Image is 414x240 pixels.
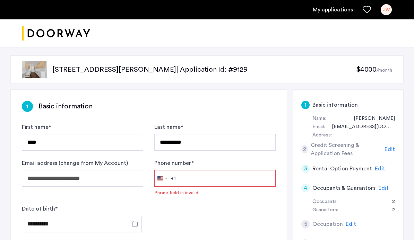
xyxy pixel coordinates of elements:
div: 4 [301,184,310,192]
button: Selected country [155,170,176,186]
div: Email: [312,123,325,131]
h5: Basic information [312,101,358,109]
div: 2 [301,145,308,153]
div: 2 [385,206,395,214]
a: Cazamio logo [22,20,90,46]
span: Edit [375,166,385,171]
div: JW [381,4,392,15]
p: [STREET_ADDRESS][PERSON_NAME] | Application Id: #9129 [52,65,356,74]
span: $4000 [356,66,377,73]
a: My application [313,6,353,14]
h5: Occupants & Guarantors [312,184,376,192]
span: Edit [346,221,356,227]
div: Phone field is invalid [154,189,198,196]
label: Phone number * [154,159,194,167]
div: Occupants: [312,198,338,206]
div: - [386,131,395,140]
div: 5 [301,220,310,228]
div: +1 [171,174,176,183]
div: 2 [385,198,395,206]
label: First name * [22,123,51,131]
label: Date of birth * [22,205,58,213]
span: Edit [385,146,395,152]
a: Favorites [363,6,371,14]
h3: Basic information [38,101,93,111]
sub: /month [377,68,392,73]
h5: Credit Screening & Application Fees [311,141,382,158]
div: Name: [312,115,326,123]
label: Last name * [154,123,183,131]
div: jeffwellington1@gmail.com [325,123,395,131]
span: Edit [378,185,389,191]
div: Guarantors: [312,206,338,214]
img: logo [22,20,90,46]
div: Jeff Wellington [347,115,395,123]
label: Email address (change from My Account) [22,159,128,167]
button: Open calendar [131,220,139,228]
div: 3 [301,165,310,173]
h5: Rental Option Payment [312,165,372,173]
h5: Occupation [312,220,343,228]
div: 1 [22,101,33,112]
div: 1 [301,101,310,109]
div: Address: [312,131,332,140]
img: apartment [22,61,47,78]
